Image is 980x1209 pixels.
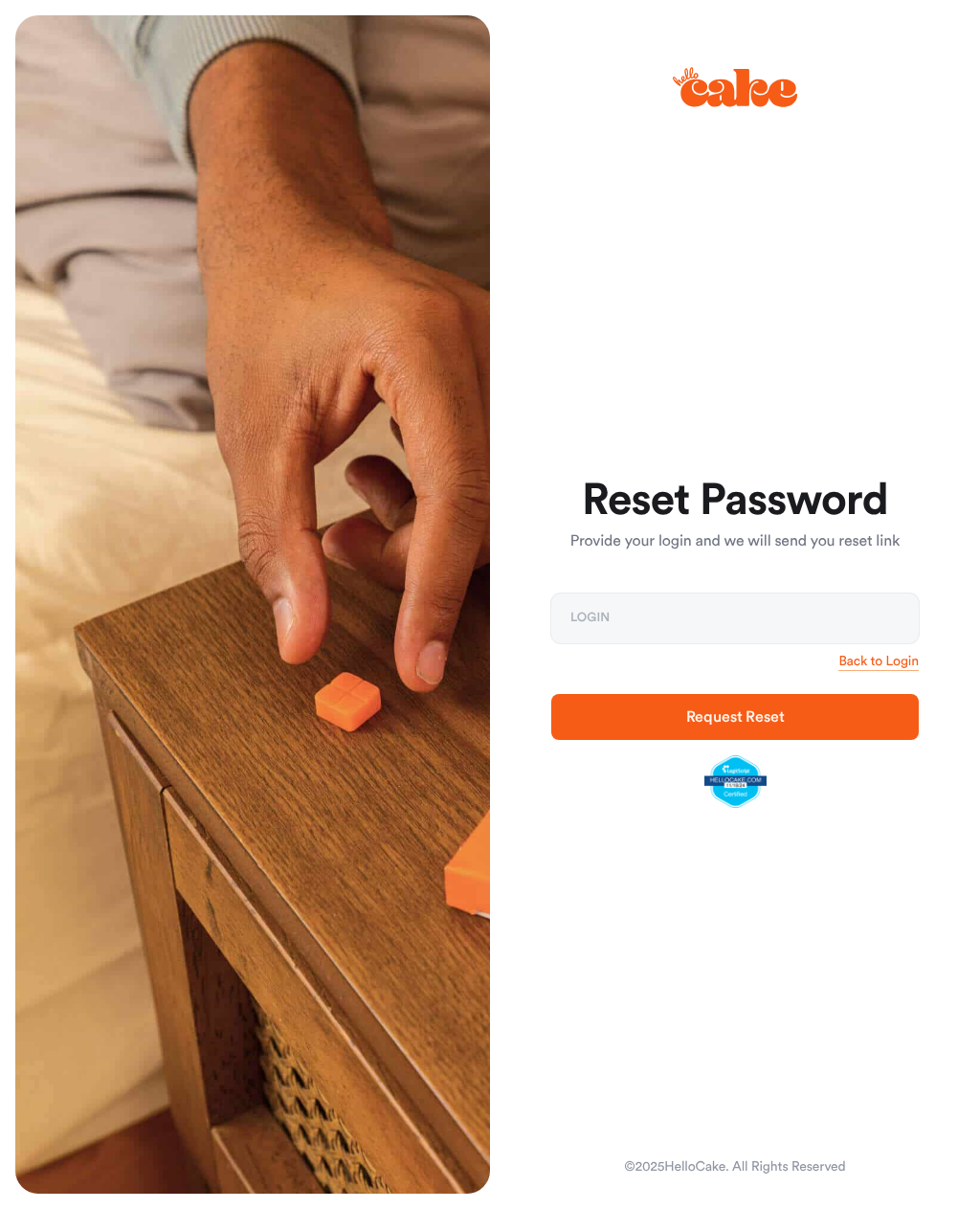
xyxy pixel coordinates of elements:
h1: Reset Password [551,478,919,524]
p: Provide your login and we will send you reset link [551,530,919,553]
button: Request Reset [551,694,919,740]
img: legit-script-certified.png [704,755,767,809]
a: Back to Login [838,652,919,671]
span: Request Reset [686,709,785,725]
div: © 2025 HelloCake. All Rights Reserved [624,1157,845,1176]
